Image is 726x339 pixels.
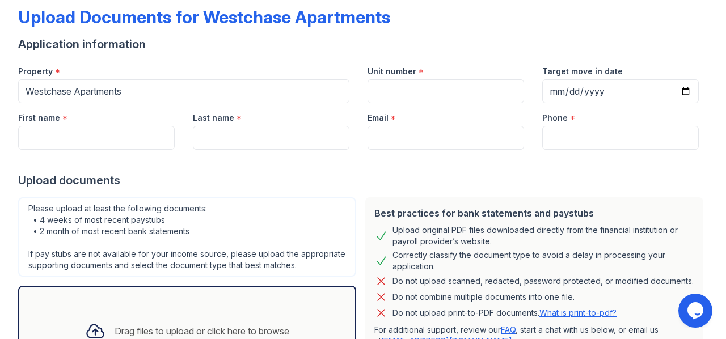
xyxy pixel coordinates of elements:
[368,112,389,124] label: Email
[392,307,617,319] p: Do not upload print-to-PDF documents.
[542,66,623,77] label: Target move in date
[539,308,617,317] a: What is print-to-pdf?
[392,224,694,247] div: Upload original PDF files downloaded directly from the financial institution or payroll provider’...
[193,112,234,124] label: Last name
[18,7,390,27] div: Upload Documents for Westchase Apartments
[392,290,575,304] div: Do not combine multiple documents into one file.
[18,66,53,77] label: Property
[678,294,715,328] iframe: chat widget
[18,112,60,124] label: First name
[18,172,708,188] div: Upload documents
[18,36,708,52] div: Application information
[115,324,289,338] div: Drag files to upload or click here to browse
[501,325,516,334] a: FAQ
[368,66,416,77] label: Unit number
[542,112,568,124] label: Phone
[18,197,356,277] div: Please upload at least the following documents: • 4 weeks of most recent paystubs • 2 month of mo...
[374,206,694,220] div: Best practices for bank statements and paystubs
[392,249,694,272] div: Correctly classify the document type to avoid a delay in processing your application.
[392,274,694,288] div: Do not upload scanned, redacted, password protected, or modified documents.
